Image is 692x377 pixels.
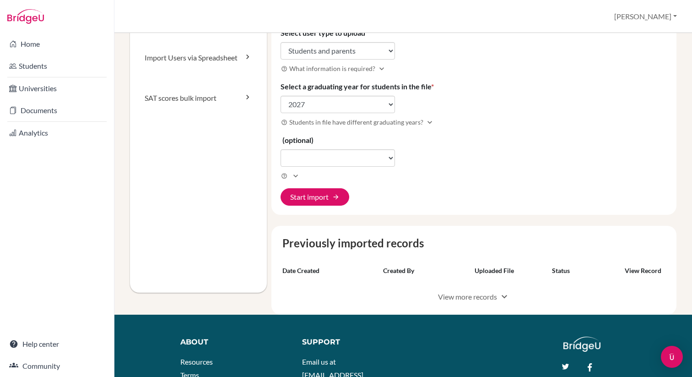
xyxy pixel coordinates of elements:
[279,262,379,279] th: Date created
[281,173,287,179] i: help_outline
[548,262,617,279] th: Status
[289,117,423,127] span: Students in file have different graduating years?
[2,101,112,120] a: Documents
[281,188,349,206] button: Start import
[563,337,600,352] img: logo_white@2x-f4f0deed5e89b7ecb1c2cc34c3e3d731f90f0f143d5ea2071677605dd97b5244.png
[180,357,213,366] a: Resources
[499,291,510,302] span: expand_more
[130,78,267,118] a: SAT scores bulk import
[281,119,287,126] i: help_outline
[281,27,368,38] label: Select user type to upload
[661,346,683,368] div: Open Intercom Messenger
[2,124,112,142] a: Analytics
[379,262,471,279] th: Created by
[2,79,112,98] a: Universities
[2,335,112,353] a: Help center
[471,262,549,279] th: Uploaded file
[617,262,669,279] th: View record
[2,57,112,75] a: Students
[291,171,300,180] i: Expand more
[281,63,387,74] button: What information is required?Expand more
[289,64,375,73] span: What information is required?
[2,35,112,53] a: Home
[281,66,287,72] i: help_outline
[425,118,434,127] i: Expand more
[281,81,434,92] label: Select a graduating year for students in the file
[428,288,519,306] button: View more recordsexpand_more
[130,38,267,78] a: Import Users via Spreadsheet
[7,9,44,24] img: Bridge-U
[279,235,670,251] caption: Previously imported records
[2,357,112,375] a: Community
[180,337,281,348] div: About
[302,337,395,348] div: Support
[610,8,681,25] button: [PERSON_NAME]
[282,136,314,144] span: (optional)
[281,117,435,127] button: Students in file have different graduating years?Expand more
[377,64,386,73] i: Expand more
[332,193,340,201] span: arrow_forward
[281,170,301,181] button: Expand more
